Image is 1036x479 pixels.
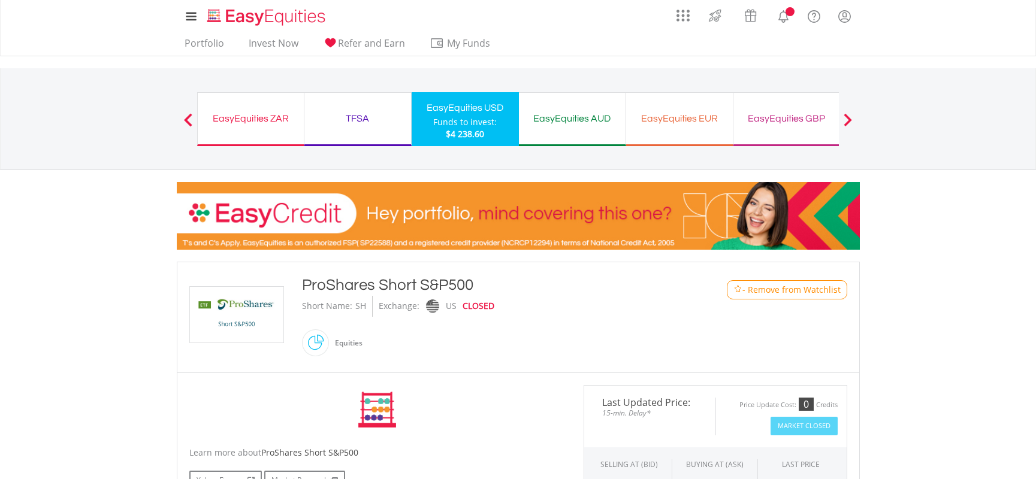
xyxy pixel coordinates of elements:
span: $4 238.60 [446,128,484,140]
a: Notifications [768,3,799,27]
a: AppsGrid [669,3,697,22]
img: thrive-v2.svg [705,6,725,25]
span: - Remove from Watchlist [742,284,841,296]
div: LAST PRICE [782,459,820,469]
span: 15-min. Delay* [593,407,706,419]
a: Home page [203,3,330,27]
a: Vouchers [733,3,768,25]
div: Price Update Cost: [739,401,796,410]
img: grid-menu-icon.svg [676,9,690,22]
div: ProShares Short S&P500 [302,274,678,296]
a: My Profile [829,3,860,29]
button: Watchlist - Remove from Watchlist [727,280,847,299]
button: Next [836,119,860,131]
div: Exchange: [379,296,419,317]
div: 0 [799,398,814,411]
div: US [446,296,457,317]
img: vouchers-v2.svg [741,6,760,25]
img: Watchlist [733,285,742,294]
div: EasyEquities USD [419,99,512,116]
span: BUYING AT (ASK) [686,459,744,469]
button: Previous [176,119,200,131]
span: ProShares Short S&P500 [261,447,358,458]
div: Credits [816,401,838,410]
div: TFSA [312,110,404,127]
span: Refer and Earn [338,37,405,50]
img: nasdaq.png [425,299,439,313]
div: EasyEquities EUR [633,110,726,127]
span: Last Updated Price: [593,398,706,407]
div: EasyEquities AUD [526,110,618,127]
div: Equities [329,329,363,357]
div: Funds to invest: [433,116,497,128]
button: Market Closed [771,417,838,435]
div: CLOSED [463,296,494,317]
div: SELLING AT (BID) [600,459,658,469]
a: Invest Now [244,37,303,56]
div: SH [355,296,366,317]
div: EasyEquities GBP [741,110,833,127]
a: FAQ's and Support [799,3,829,27]
img: EQU.US.SH.png [192,287,282,342]
img: EasyEquities_Logo.png [205,7,330,27]
div: Learn more about [189,447,566,459]
span: My Funds [430,35,508,51]
a: Refer and Earn [318,37,410,56]
div: EasyEquities ZAR [205,110,297,127]
a: Portfolio [180,37,229,56]
div: Short Name: [302,296,352,317]
img: EasyCredit Promotion Banner [177,182,860,250]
